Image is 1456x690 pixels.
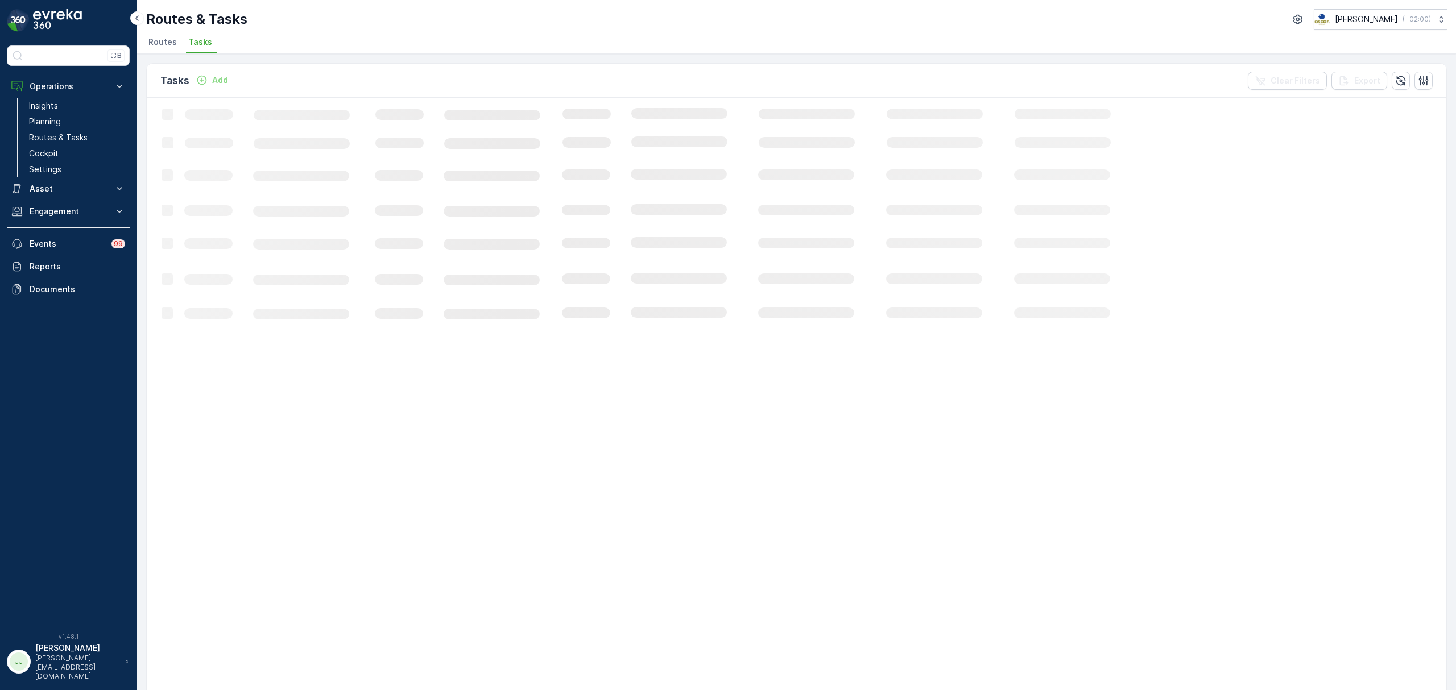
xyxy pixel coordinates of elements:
[29,148,59,159] p: Cockpit
[30,183,107,194] p: Asset
[7,633,130,640] span: v 1.48.1
[1271,75,1320,86] p: Clear Filters
[1354,75,1380,86] p: Export
[24,146,130,161] a: Cockpit
[1335,14,1398,25] p: [PERSON_NAME]
[30,206,107,217] p: Engagement
[29,132,88,143] p: Routes & Tasks
[24,98,130,114] a: Insights
[30,261,125,272] p: Reports
[33,9,82,32] img: logo_dark-DEwI_e13.png
[110,51,122,60] p: ⌘B
[7,9,30,32] img: logo
[148,36,177,48] span: Routes
[7,232,130,255] a: Events99
[1314,13,1330,26] img: basis-logo_rgb2x.png
[212,74,228,86] p: Add
[7,642,130,681] button: JJ[PERSON_NAME][PERSON_NAME][EMAIL_ADDRESS][DOMAIN_NAME]
[7,278,130,301] a: Documents
[7,200,130,223] button: Engagement
[35,654,119,681] p: [PERSON_NAME][EMAIL_ADDRESS][DOMAIN_NAME]
[1331,72,1387,90] button: Export
[35,642,119,654] p: [PERSON_NAME]
[188,36,212,48] span: Tasks
[24,161,130,177] a: Settings
[7,177,130,200] button: Asset
[10,652,28,671] div: JJ
[1403,15,1431,24] p: ( +02:00 )
[146,10,247,28] p: Routes & Tasks
[7,255,130,278] a: Reports
[30,284,125,295] p: Documents
[30,238,105,250] p: Events
[192,73,233,87] button: Add
[7,75,130,98] button: Operations
[160,73,189,89] p: Tasks
[29,116,61,127] p: Planning
[29,164,61,175] p: Settings
[114,239,123,248] p: 99
[30,81,107,92] p: Operations
[29,100,58,111] p: Insights
[1314,9,1447,30] button: [PERSON_NAME](+02:00)
[24,130,130,146] a: Routes & Tasks
[1248,72,1327,90] button: Clear Filters
[24,114,130,130] a: Planning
